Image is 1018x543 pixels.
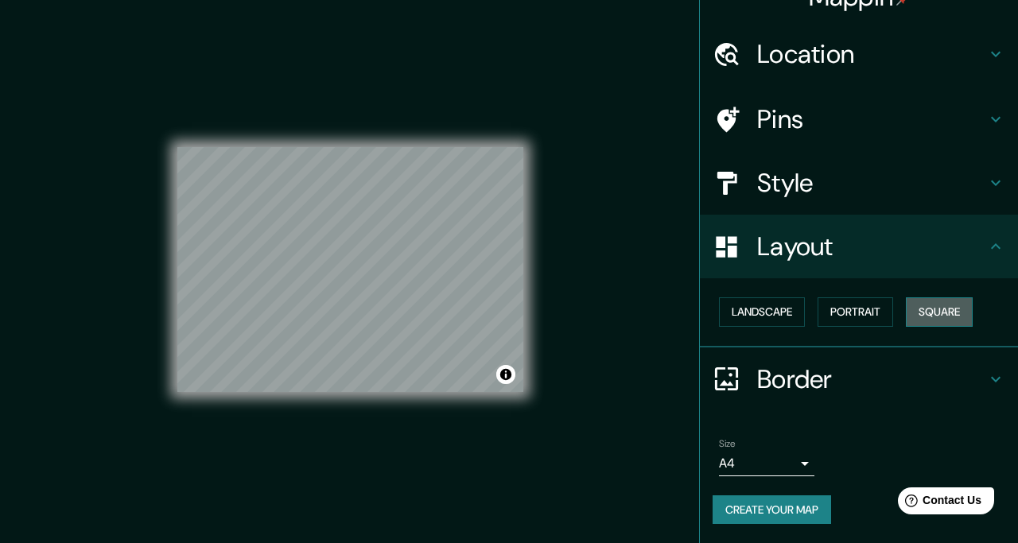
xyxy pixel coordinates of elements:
iframe: Help widget launcher [876,481,1001,526]
div: Border [700,347,1018,411]
button: Square [906,297,973,327]
div: Layout [700,215,1018,278]
button: Create your map [713,495,831,525]
canvas: Map [177,147,523,392]
h4: Border [757,363,986,395]
h4: Pins [757,103,986,135]
h4: Style [757,167,986,199]
button: Portrait [818,297,893,327]
button: Landscape [719,297,805,327]
h4: Location [757,38,986,70]
button: Toggle attribution [496,365,515,384]
div: Style [700,151,1018,215]
h4: Layout [757,231,986,262]
div: A4 [719,451,814,476]
div: Location [700,22,1018,86]
div: Pins [700,87,1018,151]
label: Size [719,436,736,450]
